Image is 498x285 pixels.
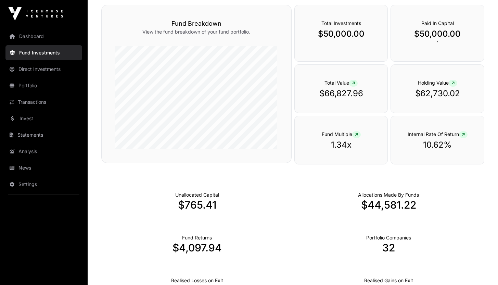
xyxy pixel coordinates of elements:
[5,45,82,60] a: Fund Investments
[464,252,498,285] iframe: Chat Widget
[182,234,212,241] p: Realised Returns from Funds
[421,20,454,26] span: Paid In Capital
[115,19,278,28] h3: Fund Breakdown
[321,20,361,26] span: Total Investments
[5,78,82,93] a: Portfolio
[308,139,374,150] p: 1.34x
[322,131,361,137] span: Fund Multiple
[171,277,223,284] p: Net Realised on Negative Exits
[405,28,470,39] p: $50,000.00
[5,177,82,192] a: Settings
[293,241,485,254] p: 32
[405,139,470,150] p: 10.62%
[5,111,82,126] a: Invest
[115,28,278,35] p: View the fund breakdown of your fund portfolio.
[8,7,63,21] img: Icehouse Ventures Logo
[5,160,82,175] a: News
[5,62,82,77] a: Direct Investments
[308,88,374,99] p: $66,827.96
[418,80,457,86] span: Holding Value
[101,199,293,211] p: $765.41
[408,131,468,137] span: Internal Rate Of Return
[391,5,484,62] div: `
[293,199,485,211] p: $44,581.22
[405,88,470,99] p: $62,730.02
[175,191,219,198] p: Cash not yet allocated
[101,241,293,254] p: $4,097.94
[5,29,82,44] a: Dashboard
[364,277,413,284] p: Net Realised on Positive Exits
[324,80,358,86] span: Total Value
[5,127,82,142] a: Statements
[5,95,82,110] a: Transactions
[366,234,411,241] p: Number of Companies Deployed Into
[5,144,82,159] a: Analysis
[358,191,419,198] p: Capital Deployed Into Companies
[308,28,374,39] p: $50,000.00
